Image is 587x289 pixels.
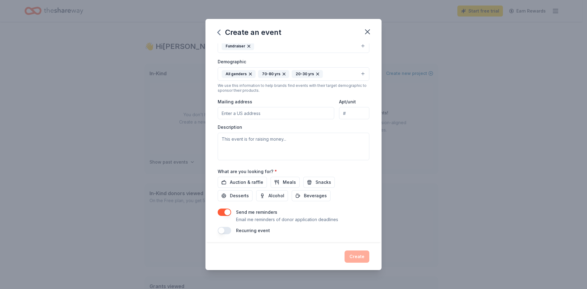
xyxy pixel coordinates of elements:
button: Meals [271,177,300,188]
label: Description [218,124,242,130]
label: Send me reminders [236,209,277,215]
div: All genders [222,70,256,78]
p: Email me reminders of donor application deadlines [236,216,338,223]
div: Create an event [218,28,281,37]
label: Demographic [218,59,246,65]
span: Snacks [316,179,331,186]
button: Fundraiser [218,39,369,53]
button: Auction & raffle [218,177,267,188]
button: All genders70-80 yrs20-30 yrs [218,67,369,81]
span: Alcohol [268,192,284,199]
span: Auction & raffle [230,179,263,186]
button: Snacks [303,177,335,188]
input: # [339,107,369,119]
label: Apt/unit [339,99,356,105]
div: 20-30 yrs [292,70,323,78]
span: Meals [283,179,296,186]
button: Beverages [292,190,330,201]
button: Desserts [218,190,253,201]
div: Fundraiser [222,42,254,50]
div: 70-80 yrs [258,70,289,78]
span: Desserts [230,192,249,199]
span: Beverages [304,192,327,199]
label: Recurring event [236,228,270,233]
label: What are you looking for? [218,169,277,175]
input: Enter a US address [218,107,334,119]
button: Alcohol [256,190,288,201]
div: We use this information to help brands find events with their target demographic to sponsor their... [218,83,369,93]
label: Mailing address [218,99,252,105]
